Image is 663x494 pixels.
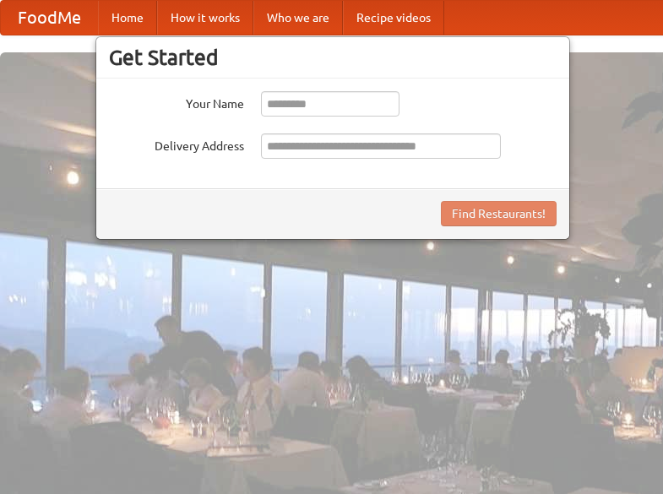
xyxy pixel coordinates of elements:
[157,1,253,35] a: How it works
[98,1,157,35] a: Home
[109,45,557,70] h3: Get Started
[441,201,557,226] button: Find Restaurants!
[109,133,244,155] label: Delivery Address
[343,1,444,35] a: Recipe videos
[109,91,244,112] label: Your Name
[1,1,98,35] a: FoodMe
[253,1,343,35] a: Who we are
